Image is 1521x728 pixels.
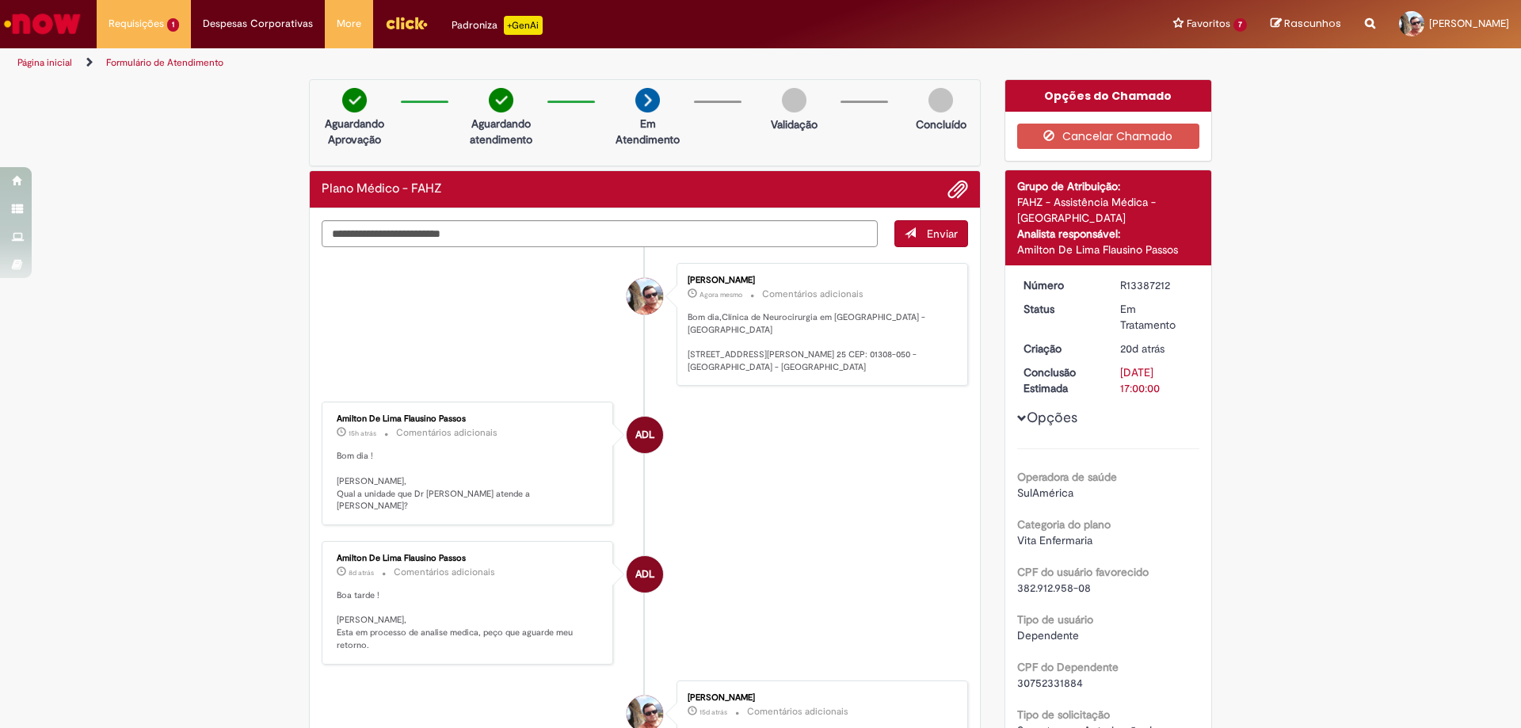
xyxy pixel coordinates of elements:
[1017,124,1200,149] button: Cancelar Chamado
[1012,341,1109,356] dt: Criação
[1005,80,1212,112] div: Opções do Chamado
[947,179,968,200] button: Adicionar anexos
[396,426,497,440] small: Comentários adicionais
[337,450,600,513] p: Bom dia ! [PERSON_NAME], Qual a unidade que Dr [PERSON_NAME] atende a [PERSON_NAME]?
[627,417,663,453] div: Amilton De Lima Flausino Passos
[1017,660,1119,674] b: CPF do Dependente
[12,48,1002,78] ul: Trilhas de página
[337,554,600,563] div: Amilton De Lima Flausino Passos
[1017,581,1091,595] span: 382.912.958-08
[1120,341,1194,356] div: 09/08/2025 00:03:05
[700,290,742,299] span: Agora mesmo
[106,56,223,69] a: Formulário de Atendimento
[635,416,654,454] span: ADL
[700,707,727,717] time: 14/08/2025 01:50:30
[1012,364,1109,396] dt: Conclusão Estimada
[1017,533,1092,547] span: Vita Enfermaria
[1017,612,1093,627] b: Tipo de usuário
[1429,17,1509,30] span: [PERSON_NAME]
[1120,341,1165,356] span: 20d atrás
[916,116,966,132] p: Concluído
[609,116,686,147] p: Em Atendimento
[322,182,442,196] h2: Plano Médico - FAHZ Histórico de tíquete
[1120,364,1194,396] div: [DATE] 17:00:00
[894,220,968,247] button: Enviar
[349,429,376,438] time: 28/08/2025 08:50:30
[337,589,600,652] p: Boa tarde ! [PERSON_NAME], Esta em processo de analise medica, peço que aguarde meu retorno.
[1187,16,1230,32] span: Favoritos
[203,16,313,32] span: Despesas Corporativas
[1284,16,1341,31] span: Rascunhos
[1012,277,1109,293] dt: Número
[17,56,72,69] a: Página inicial
[1233,18,1247,32] span: 7
[1017,486,1073,500] span: SulAmérica
[762,288,863,301] small: Comentários adicionais
[337,16,361,32] span: More
[782,88,806,112] img: img-circle-grey.png
[394,566,495,579] small: Comentários adicionais
[688,693,951,703] div: [PERSON_NAME]
[504,16,543,35] p: +GenAi
[627,278,663,314] div: Odarli Aparecido Rodrigues
[463,116,539,147] p: Aguardando atendimento
[747,705,848,718] small: Comentários adicionais
[1012,301,1109,317] dt: Status
[1120,301,1194,333] div: Em Tratamento
[349,568,374,577] span: 8d atrás
[349,429,376,438] span: 15h atrás
[337,414,600,424] div: Amilton De Lima Flausino Passos
[167,18,179,32] span: 1
[1017,565,1149,579] b: CPF do usuário favorecido
[1017,628,1079,642] span: Dependente
[1017,226,1200,242] div: Analista responsável:
[771,116,818,132] p: Validação
[109,16,164,32] span: Requisições
[688,311,951,374] p: Bom dia,Clínica de Neurocirurgia em [GEOGRAPHIC_DATA] - [GEOGRAPHIC_DATA] [STREET_ADDRESS][PERSON...
[1017,178,1200,194] div: Grupo de Atribuição:
[2,8,83,40] img: ServiceNow
[322,220,878,247] textarea: Digite sua mensagem aqui...
[1017,242,1200,257] div: Amilton De Lima Flausino Passos
[385,11,428,35] img: click_logo_yellow_360x200.png
[1017,470,1117,484] b: Operadora de saúde
[700,290,742,299] time: 28/08/2025 23:26:38
[688,276,951,285] div: [PERSON_NAME]
[635,88,660,112] img: arrow-next.png
[635,555,654,593] span: ADL
[1017,194,1200,226] div: FAHZ - Assistência Médica - [GEOGRAPHIC_DATA]
[700,707,727,717] span: 15d atrás
[316,116,393,147] p: Aguardando Aprovação
[349,568,374,577] time: 21/08/2025 10:51:26
[627,556,663,593] div: Amilton De Lima Flausino Passos
[1017,676,1083,690] span: 30752331884
[452,16,543,35] div: Padroniza
[1120,341,1165,356] time: 09/08/2025 00:03:05
[1017,707,1110,722] b: Tipo de solicitação
[1017,517,1111,532] b: Categoria do plano
[1120,277,1194,293] div: R13387212
[342,88,367,112] img: check-circle-green.png
[489,88,513,112] img: check-circle-green.png
[927,227,958,241] span: Enviar
[1271,17,1341,32] a: Rascunhos
[928,88,953,112] img: img-circle-grey.png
